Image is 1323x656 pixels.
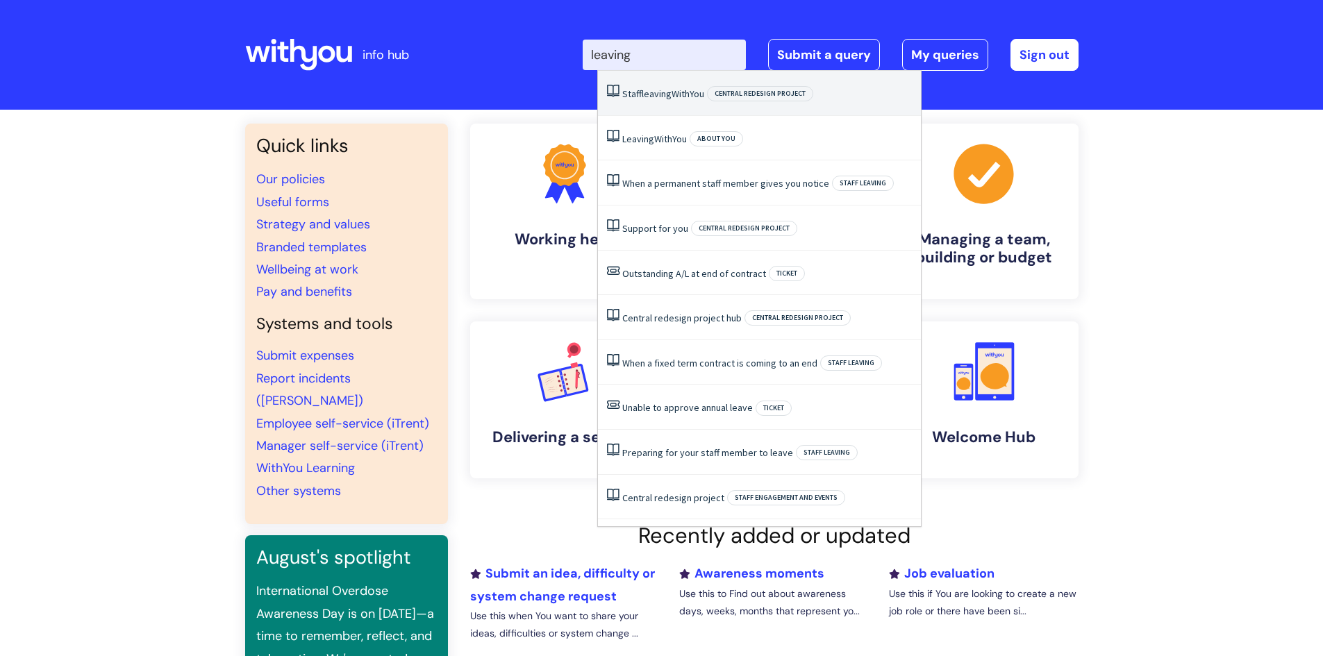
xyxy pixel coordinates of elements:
[832,176,894,191] span: Staff leaving
[256,370,363,409] a: Report incidents ([PERSON_NAME])
[1010,39,1079,71] a: Sign out
[256,171,325,187] a: Our policies
[256,415,429,432] a: Employee self-service (iTrent)
[679,585,868,620] p: Use this to Find out about awareness days, weeks, months that represent yo...
[768,39,880,71] a: Submit a query
[470,321,659,478] a: Delivering a service
[256,546,437,569] h3: August's spotlight
[622,222,688,235] a: Support for you
[902,39,988,71] a: My queries
[583,40,746,70] input: Search
[622,133,687,145] a: LeavingWithYou
[470,124,659,299] a: Working here
[622,87,704,100] a: StaffleavingWithYou
[622,491,724,504] a: Central redesign project
[642,87,672,100] span: leaving
[890,124,1079,299] a: Managing a team, building or budget
[256,283,352,300] a: Pay and benefits
[256,347,354,364] a: Submit expenses
[889,585,1078,620] p: Use this if You are looking to create a new job role or there have been si...
[690,131,743,146] span: About you
[481,230,648,249] h4: Working here
[744,310,851,326] span: Central redesign project
[756,401,792,416] span: Ticket
[470,607,659,642] p: Use this when You want to share your ideas, difficulties or system change ...
[256,460,355,476] a: WithYou Learning
[622,267,766,280] a: Outstanding A/L at end of contract
[622,401,753,414] a: Unable to approve annual leave
[796,445,858,460] span: Staff leaving
[363,44,409,66] p: info hub
[256,194,329,210] a: Useful forms
[256,314,437,334] h4: Systems and tools
[256,261,358,278] a: Wellbeing at work
[727,490,845,505] span: Staff engagement and events
[890,321,1079,478] a: Welcome Hub
[256,216,370,233] a: Strategy and values
[901,428,1067,446] h4: Welcome Hub
[256,239,367,255] a: Branded templates
[256,135,437,157] h3: Quick links
[481,428,648,446] h4: Delivering a service
[256,482,341,499] a: Other systems
[901,230,1067,267] h4: Managing a team, building or budget
[470,565,655,604] a: Submit an idea, difficulty or system change request
[256,437,424,454] a: Manager self-service (iTrent)
[583,39,1079,71] div: | -
[622,446,793,459] a: Preparing for your staff member to leave
[622,312,742,324] a: Central redesign project hub
[622,357,817,369] a: When a fixed term contract is coming to an end
[679,565,824,582] a: Awareness moments
[707,86,813,101] span: Central redesign project
[889,565,995,582] a: Job evaluation
[691,221,797,236] span: Central redesign project
[622,133,654,145] span: Leaving
[470,523,1079,548] h2: Recently added or updated
[820,355,882,371] span: Staff leaving
[622,177,829,190] a: When a permanent staff member gives you notice
[769,266,805,281] span: Ticket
